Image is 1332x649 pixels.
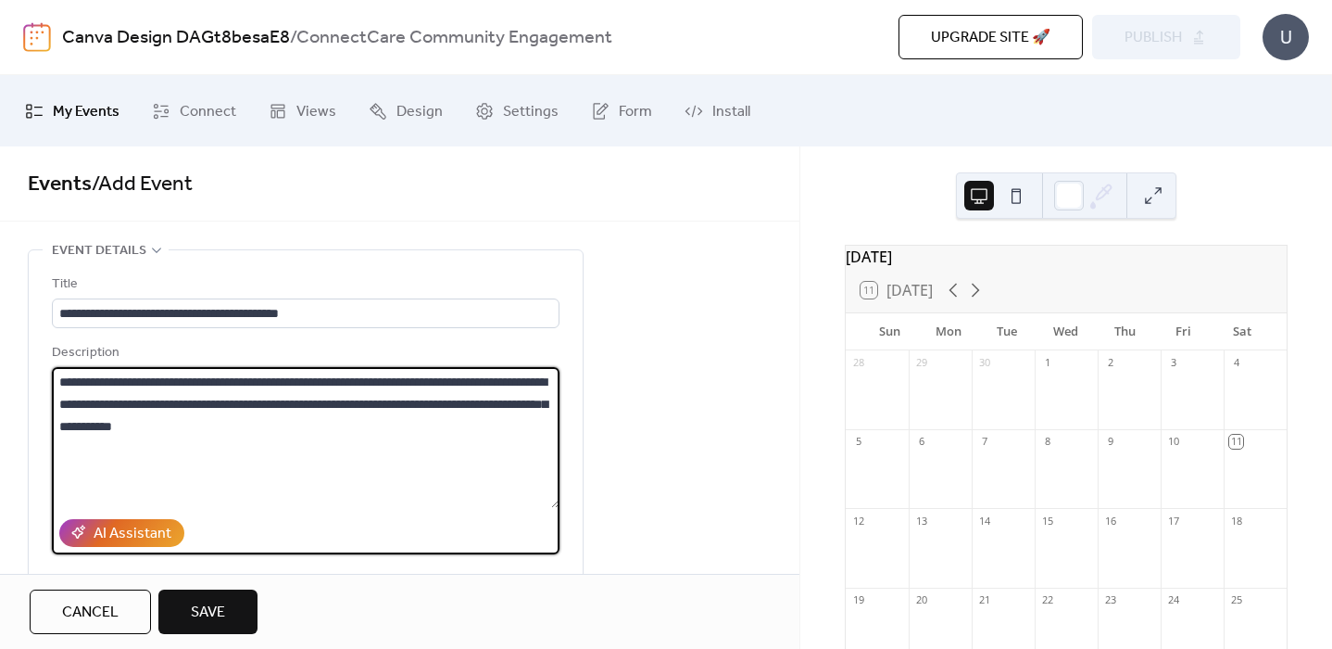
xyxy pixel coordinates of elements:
[1166,356,1180,370] div: 3
[461,83,572,139] a: Settings
[977,593,991,607] div: 21
[52,240,146,262] span: Event details
[1229,435,1243,449] div: 11
[1103,593,1117,607] div: 23
[30,590,151,634] button: Cancel
[53,97,119,126] span: My Events
[1263,14,1309,60] div: U
[671,83,764,139] a: Install
[28,164,92,205] a: Events
[94,523,171,545] div: AI Assistant
[138,83,250,139] a: Connect
[1040,593,1054,607] div: 22
[851,514,865,528] div: 12
[396,97,443,126] span: Design
[1166,593,1180,607] div: 24
[1229,514,1243,528] div: 18
[290,20,296,56] b: /
[23,22,51,52] img: logo
[851,593,865,607] div: 19
[978,313,1037,350] div: Tue
[1166,514,1180,528] div: 17
[914,593,928,607] div: 20
[919,313,977,350] div: Mon
[355,83,457,139] a: Design
[851,356,865,370] div: 28
[712,97,750,126] span: Install
[1103,435,1117,449] div: 9
[1229,593,1243,607] div: 25
[977,514,991,528] div: 14
[931,27,1050,49] span: Upgrade site 🚀
[1229,356,1243,370] div: 4
[977,435,991,449] div: 7
[62,20,290,56] a: Canva Design DAGt8besaE8
[59,519,184,547] button: AI Assistant
[62,602,119,624] span: Cancel
[1103,514,1117,528] div: 16
[861,313,919,350] div: Sun
[180,97,236,126] span: Connect
[1040,356,1054,370] div: 1
[851,435,865,449] div: 5
[1096,313,1154,350] div: Thu
[977,356,991,370] div: 30
[577,83,666,139] a: Form
[1213,313,1272,350] div: Sat
[898,15,1083,59] button: Upgrade site 🚀
[503,97,559,126] span: Settings
[914,356,928,370] div: 29
[296,97,336,126] span: Views
[914,514,928,528] div: 13
[914,435,928,449] div: 6
[619,97,652,126] span: Form
[52,274,556,296] div: Title
[1103,356,1117,370] div: 2
[1037,313,1095,350] div: Wed
[11,83,133,139] a: My Events
[255,83,350,139] a: Views
[92,164,193,205] span: / Add Event
[1040,435,1054,449] div: 8
[191,602,225,624] span: Save
[846,246,1287,268] div: [DATE]
[1166,435,1180,449] div: 10
[296,20,612,56] b: ConnectCare Community Engagement
[52,342,556,364] div: Description
[158,590,258,634] button: Save
[1154,313,1213,350] div: Fri
[1040,514,1054,528] div: 15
